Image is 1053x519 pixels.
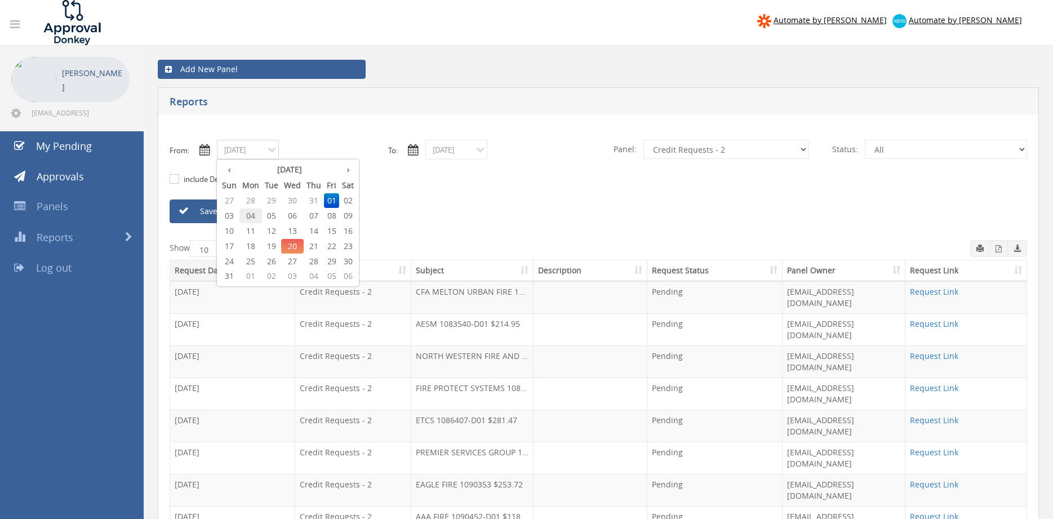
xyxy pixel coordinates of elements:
th: Subject: activate to sort column ascending [411,260,534,281]
th: Request Status: activate to sort column ascending [647,260,783,281]
span: Log out [36,261,72,274]
td: [EMAIL_ADDRESS][DOMAIN_NAME] [783,313,906,345]
td: [DATE] [170,378,295,410]
a: Add New Panel [158,60,366,79]
th: ‹ [219,162,239,178]
span: 28 [304,254,324,269]
span: 28 [239,193,262,208]
span: 12 [262,224,281,238]
td: NORTH WESTERN FIRE AND SAFETY 1069534-D01 $303.82 [411,345,534,378]
span: 22 [324,239,339,254]
span: 17 [219,239,239,254]
span: 18 [239,239,262,254]
label: From: [170,145,189,156]
th: Sat [339,178,357,193]
img: xero-logo.png [892,14,907,28]
span: 05 [262,209,281,223]
span: 21 [304,239,324,254]
span: 09 [339,209,357,223]
span: 31 [304,193,324,208]
span: 02 [339,193,357,208]
span: 26 [262,254,281,269]
td: [EMAIL_ADDRESS][DOMAIN_NAME] [783,474,906,506]
span: Status: [825,140,865,159]
span: 07 [304,209,324,223]
label: include Description [181,174,248,185]
span: 27 [281,254,304,269]
th: Description: activate to sort column ascending [534,260,647,281]
span: 31 [219,269,239,283]
td: [EMAIL_ADDRESS][DOMAIN_NAME] [783,410,906,442]
td: Credit Requests - 2 [295,474,411,506]
a: Request Link [910,415,958,425]
span: 20 [281,239,304,254]
span: 10 [219,224,239,238]
span: 15 [324,224,339,238]
th: Fri [324,178,339,193]
td: Pending [647,410,783,442]
td: Credit Requests - 2 [295,378,411,410]
span: 29 [324,254,339,269]
td: [DATE] [170,474,295,506]
span: 04 [239,209,262,223]
td: Pending [647,345,783,378]
td: [EMAIL_ADDRESS][DOMAIN_NAME] [783,281,906,313]
span: 29 [262,193,281,208]
span: 01 [324,193,339,208]
label: To: [388,145,398,156]
a: Request Link [910,447,958,458]
span: Automate by [PERSON_NAME] [774,15,887,25]
span: 04 [304,269,324,283]
td: Credit Requests - 2 [295,442,411,474]
a: Request Link [910,383,958,393]
a: Request Link [910,479,958,490]
th: › [339,162,357,178]
td: FIRE PROTECT SYSTEMS 1087880-D01 $103.24 [411,378,534,410]
span: 01 [239,269,262,283]
td: [EMAIL_ADDRESS][DOMAIN_NAME] [783,345,906,378]
td: Pending [647,474,783,506]
td: Credit Requests - 2 [295,313,411,345]
td: Credit Requests - 2 [295,281,411,313]
span: 03 [219,209,239,223]
span: 03 [281,269,304,283]
td: PREMIER SERVICES GROUP 1069763-D01 $308.51 [411,442,534,474]
label: Show entries [170,240,259,257]
span: 02 [262,269,281,283]
td: [DATE] [170,345,295,378]
span: 14 [304,224,324,238]
td: [DATE] [170,313,295,345]
span: 06 [281,209,304,223]
td: [EMAIL_ADDRESS][DOMAIN_NAME] [783,442,906,474]
th: Sun [219,178,239,193]
td: [DATE] [170,281,295,313]
span: Panel: [607,140,643,159]
span: 30 [281,193,304,208]
th: Panel Owner: activate to sort column ascending [783,260,906,281]
span: 08 [324,209,339,223]
span: 30 [339,254,357,269]
td: AESM 1083540-D01 $214.95 [411,313,534,345]
a: Request Link [910,351,958,361]
td: EAGLE FIRE 1090353 $253.72 [411,474,534,506]
span: Approvals [37,170,84,183]
a: Request Link [910,318,958,329]
h5: Reports [170,96,772,110]
th: Thu [304,178,324,193]
td: [DATE] [170,410,295,442]
span: 06 [339,269,357,283]
span: Reports [37,230,73,244]
td: Pending [647,281,783,313]
th: Request Date: activate to sort column descending [170,260,295,281]
span: 13 [281,224,304,238]
td: CFA MELTON URBAN FIRE 1049855-D01 $415.80 [411,281,534,313]
span: 11 [239,224,262,238]
span: Automate by [PERSON_NAME] [909,15,1022,25]
td: Pending [647,378,783,410]
span: My Pending [36,139,92,153]
th: Wed [281,178,304,193]
th: [DATE] [239,162,339,178]
td: Pending [647,442,783,474]
span: 23 [339,239,357,254]
td: Credit Requests - 2 [295,410,411,442]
